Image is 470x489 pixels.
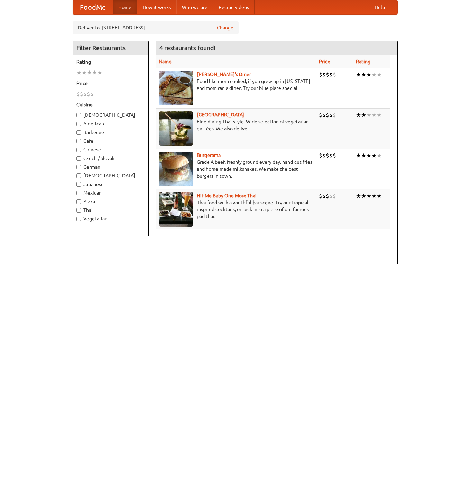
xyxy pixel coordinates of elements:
[197,152,221,158] a: Burgerama
[329,152,333,159] li: $
[326,111,329,119] li: $
[322,71,326,78] li: $
[76,182,81,187] input: Japanese
[76,217,81,221] input: Vegetarian
[159,59,172,64] a: Name
[197,72,251,77] a: [PERSON_NAME]'s Diner
[76,165,81,169] input: German
[356,59,370,64] a: Rating
[377,192,382,200] li: ★
[76,90,80,98] li: $
[319,111,322,119] li: $
[83,90,87,98] li: $
[82,69,87,76] li: ★
[76,198,145,205] label: Pizza
[333,71,336,78] li: $
[329,192,333,200] li: $
[80,90,83,98] li: $
[319,71,322,78] li: $
[76,207,145,214] label: Thai
[319,192,322,200] li: $
[377,71,382,78] li: ★
[76,172,145,179] label: [DEMOGRAPHIC_DATA]
[113,0,137,14] a: Home
[76,138,145,144] label: Cafe
[73,0,113,14] a: FoodMe
[361,111,366,119] li: ★
[377,152,382,159] li: ★
[90,90,94,98] li: $
[197,112,244,117] a: [GEOGRAPHIC_DATA]
[159,192,193,227] img: babythai.jpg
[76,181,145,188] label: Japanese
[76,69,82,76] li: ★
[322,111,326,119] li: $
[76,215,145,222] label: Vegetarian
[76,199,81,204] input: Pizza
[76,208,81,213] input: Thai
[213,0,255,14] a: Recipe videos
[319,59,330,64] a: Price
[73,41,148,55] h4: Filter Restaurants
[176,0,213,14] a: Who we are
[356,152,361,159] li: ★
[76,122,81,126] input: American
[326,192,329,200] li: $
[366,111,371,119] li: ★
[217,24,233,31] a: Change
[97,69,102,76] li: ★
[366,152,371,159] li: ★
[87,69,92,76] li: ★
[159,78,314,92] p: Food like mom cooked, if you grew up in [US_STATE] and mom ran a diner. Try our blue plate special!
[76,156,81,161] input: Czech / Slovak
[159,111,193,146] img: satay.jpg
[329,71,333,78] li: $
[76,58,145,65] h5: Rating
[333,152,336,159] li: $
[76,120,145,127] label: American
[87,90,90,98] li: $
[322,152,326,159] li: $
[159,118,314,132] p: Fine dining Thai-style. Wide selection of vegetarian entrées. We also deliver.
[76,112,145,119] label: [DEMOGRAPHIC_DATA]
[329,111,333,119] li: $
[197,193,257,198] a: Hit Me Baby One More Thai
[371,71,377,78] li: ★
[76,189,145,196] label: Mexican
[333,111,336,119] li: $
[326,152,329,159] li: $
[361,152,366,159] li: ★
[366,71,371,78] li: ★
[361,71,366,78] li: ★
[73,21,239,34] div: Deliver to: [STREET_ADDRESS]
[76,130,81,135] input: Barbecue
[356,71,361,78] li: ★
[322,192,326,200] li: $
[159,152,193,186] img: burgerama.jpg
[159,71,193,105] img: sallys.jpg
[371,111,377,119] li: ★
[76,155,145,162] label: Czech / Slovak
[356,111,361,119] li: ★
[76,129,145,136] label: Barbecue
[159,159,314,179] p: Grade A beef, freshly ground every day, hand-cut fries, and home-made milkshakes. We make the bes...
[366,192,371,200] li: ★
[361,192,366,200] li: ★
[159,45,215,51] ng-pluralize: 4 restaurants found!
[76,113,81,117] input: [DEMOGRAPHIC_DATA]
[76,80,145,87] h5: Price
[76,173,81,178] input: [DEMOGRAPHIC_DATA]
[76,101,145,108] h5: Cuisine
[371,152,377,159] li: ★
[377,111,382,119] li: ★
[369,0,390,14] a: Help
[76,148,81,152] input: Chinese
[319,152,322,159] li: $
[76,191,81,195] input: Mexican
[76,163,145,170] label: German
[356,192,361,200] li: ★
[137,0,176,14] a: How it works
